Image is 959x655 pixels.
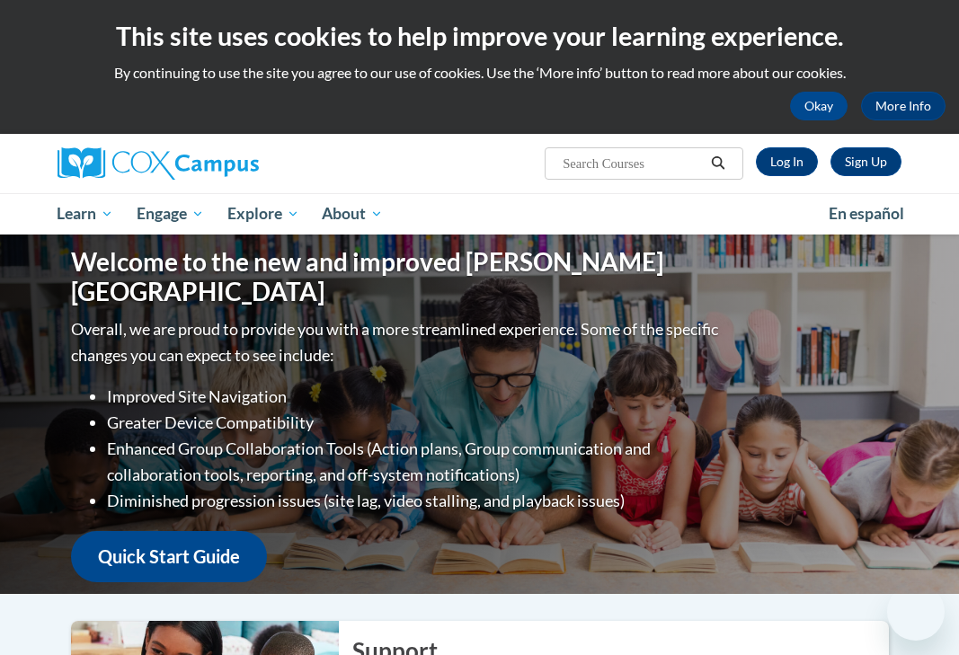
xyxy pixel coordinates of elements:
a: Cox Campus [58,147,321,180]
a: About [310,193,395,235]
div: Main menu [44,193,916,235]
input: Search Courses [561,153,705,174]
button: Search [705,153,732,174]
a: Register [830,147,901,176]
p: By continuing to use the site you agree to our use of cookies. Use the ‘More info’ button to read... [13,63,946,83]
li: Diminished progression issues (site lag, video stalling, and playback issues) [107,488,723,514]
a: More Info [861,92,946,120]
span: Explore [227,203,299,225]
span: About [322,203,383,225]
a: En español [817,195,916,233]
iframe: Button to launch messaging window [887,583,945,641]
li: Enhanced Group Collaboration Tools (Action plans, Group communication and collaboration tools, re... [107,436,723,488]
h1: Welcome to the new and improved [PERSON_NAME][GEOGRAPHIC_DATA] [71,247,723,307]
a: Explore [216,193,311,235]
span: Learn [57,203,113,225]
a: Quick Start Guide [71,531,267,582]
h2: This site uses cookies to help improve your learning experience. [13,18,946,54]
a: Engage [125,193,216,235]
li: Greater Device Compatibility [107,410,723,436]
span: En español [829,204,904,223]
button: Okay [790,92,848,120]
p: Overall, we are proud to provide you with a more streamlined experience. Some of the specific cha... [71,316,723,368]
li: Improved Site Navigation [107,384,723,410]
img: Cox Campus [58,147,259,180]
span: Engage [137,203,204,225]
a: Log In [756,147,818,176]
a: Learn [46,193,126,235]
